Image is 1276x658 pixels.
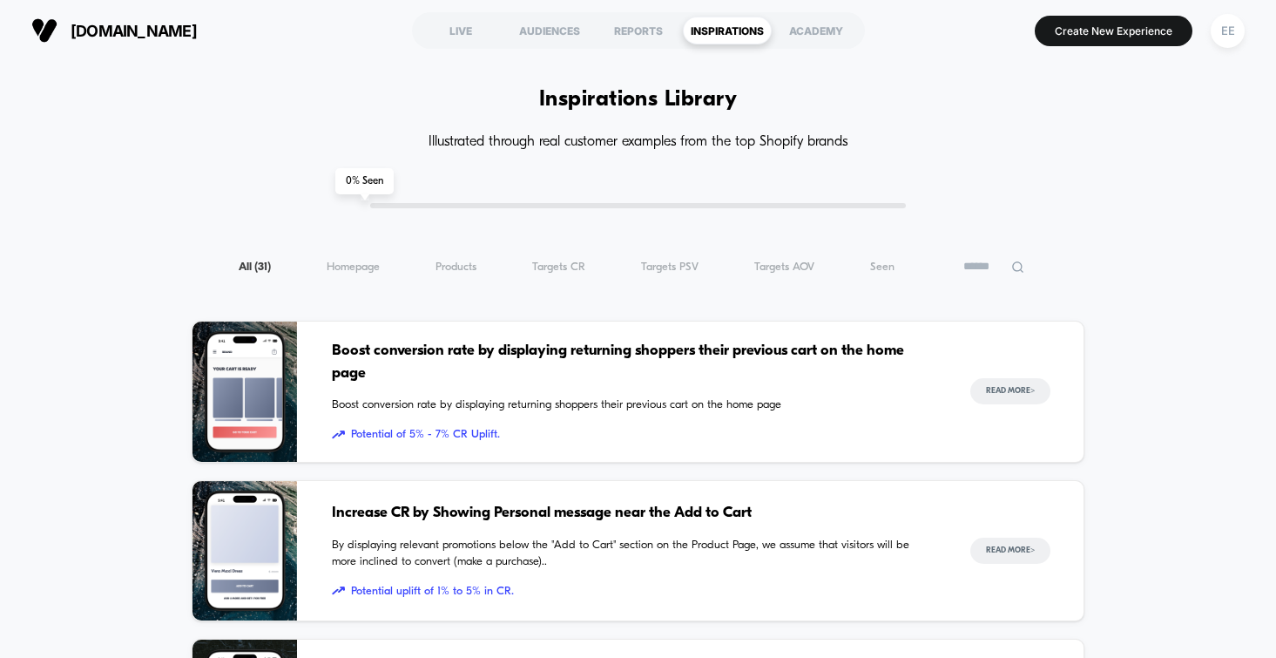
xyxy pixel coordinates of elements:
[594,17,683,44] div: REPORTS
[772,17,861,44] div: ACADEMY
[505,17,594,44] div: AUDIENCES
[870,261,895,274] span: Seen
[192,322,297,462] img: Boost conversion rate by displaying returning shoppers their previous cart on the home page
[31,17,57,44] img: Visually logo
[327,261,380,274] span: Homepage
[1035,16,1192,46] button: Create New Experience
[970,378,1050,404] button: Read More>
[26,17,202,44] button: [DOMAIN_NAME]
[335,168,394,194] span: 0 % Seen
[332,426,936,444] span: Potential of 5% - 7% CR Uplift.
[532,261,585,274] span: Targets CR
[332,340,936,384] span: Boost conversion rate by displaying returning shoppers their previous cart on the home page
[435,261,476,274] span: Products
[192,134,1085,151] h4: Illustrated through real customer examples from the top Shopify brands
[332,583,936,600] span: Potential uplift of 1% to 5% in CR.
[192,481,297,621] img: By displaying relevant promotions below the "Add to Cart" section on the Product Page, we assume ...
[254,261,271,273] span: ( 31 )
[416,17,505,44] div: LIVE
[539,87,738,112] h1: Inspirations Library
[683,17,772,44] div: INSPIRATIONS
[332,537,936,571] span: By displaying relevant promotions below the "Add to Cart" section on the Product Page, we assume ...
[754,261,814,274] span: Targets AOV
[970,538,1050,564] button: Read More>
[641,261,699,274] span: Targets PSV
[332,397,936,414] span: Boost conversion rate by displaying returning shoppers their previous cart on the home page
[1211,14,1245,48] div: EE
[239,261,271,274] span: All
[332,502,936,525] span: Increase CR by Showing Personal message near the Add to Cart
[71,22,197,40] span: [DOMAIN_NAME]
[1205,13,1250,49] button: EE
